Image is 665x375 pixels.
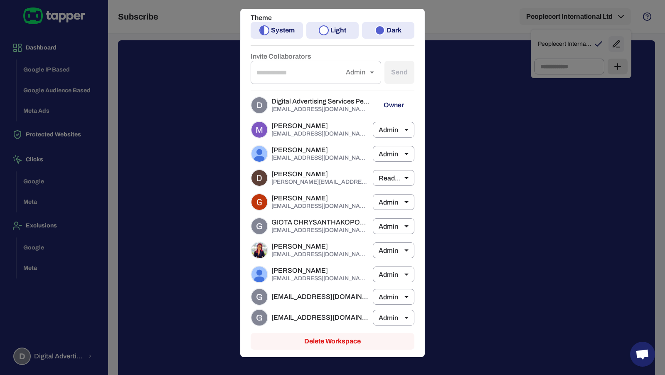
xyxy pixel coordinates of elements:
[271,251,369,258] p: [EMAIL_ADDRESS][DOMAIN_NAME]
[271,242,369,251] span: [PERSON_NAME]
[271,130,369,138] p: [EMAIL_ADDRESS][DOMAIN_NAME]
[373,142,414,165] div: Admin
[251,309,268,326] div: G
[271,122,369,130] span: [PERSON_NAME]
[373,306,414,329] div: Admin
[251,96,268,114] div: D
[271,178,369,186] p: [PERSON_NAME][EMAIL_ADDRESS]
[271,293,369,301] span: [EMAIL_ADDRESS][DOMAIN_NAME]
[251,266,267,282] img: George Arnaoutoglou
[251,122,267,138] img: Marva Stefanopoulou
[251,242,267,258] img: Lena Antoniou
[271,313,369,322] span: [EMAIL_ADDRESS][DOMAIN_NAME]
[373,263,414,286] div: Admin
[362,22,414,39] button: Dark
[271,227,369,234] p: [EMAIL_ADDRESS][DOMAIN_NAME]
[251,170,267,186] img: Dimitris Tsoukalas
[271,218,369,227] span: GIOTA CHRYSANTHAKOPOULOU
[271,275,369,282] p: [EMAIL_ADDRESS][DOMAIN_NAME]
[251,146,267,162] img: Giannis Karagiannis
[373,118,414,141] div: Admin
[271,97,369,106] span: Digital Advertising Services Peoplecert
[271,170,369,178] span: [PERSON_NAME]
[630,342,655,367] div: Open chat
[251,217,268,235] div: G
[251,333,414,350] button: Delete Workspace
[271,266,369,275] span: [PERSON_NAME]
[251,288,268,306] div: G
[251,194,267,210] img: Georgios Markakis
[373,190,414,214] div: Admin
[251,14,414,22] p: Theme
[271,106,369,113] p: [EMAIL_ADDRESS][DOMAIN_NAME][DOMAIN_NAME]
[373,285,414,308] div: Admin
[373,239,414,262] div: Admin
[251,22,303,39] button: System
[271,146,369,154] span: [PERSON_NAME]
[373,94,414,116] p: Owner
[271,194,369,202] span: [PERSON_NAME]
[306,22,359,39] button: Light
[373,215,414,238] div: Admin
[271,202,369,210] p: [EMAIL_ADDRESS][DOMAIN_NAME]
[271,154,369,162] p: [EMAIL_ADDRESS][DOMAIN_NAME]
[373,166,414,190] div: Read only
